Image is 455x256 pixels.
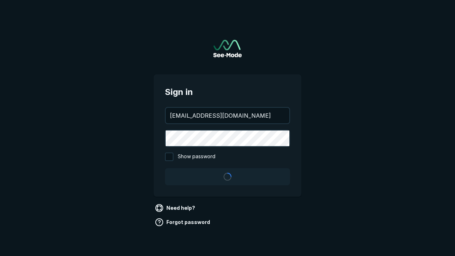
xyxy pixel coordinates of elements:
input: your@email.com [166,108,289,123]
img: See-Mode Logo [213,40,242,57]
a: Go to sign in [213,40,242,57]
a: Need help? [154,202,198,214]
a: Forgot password [154,217,213,228]
span: Show password [178,153,215,161]
span: Sign in [165,86,290,98]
